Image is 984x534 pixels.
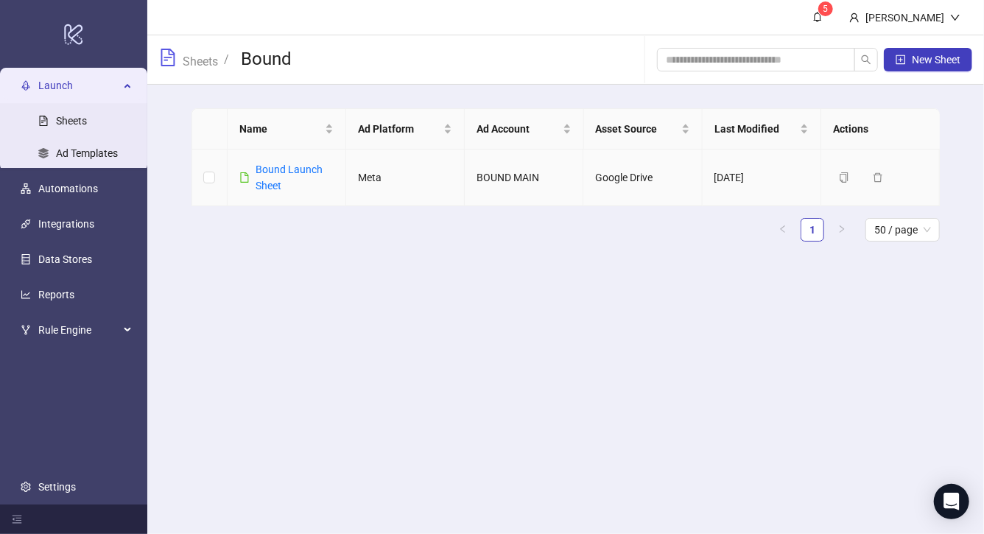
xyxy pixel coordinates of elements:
[818,1,833,16] sup: 5
[38,253,92,265] a: Data Stores
[860,10,950,26] div: [PERSON_NAME]
[56,147,118,159] a: Ad Templates
[950,13,960,23] span: down
[703,150,821,206] td: [DATE]
[896,55,906,65] span: plus-square
[839,172,849,183] span: copy
[583,150,702,206] td: Google Drive
[38,481,76,493] a: Settings
[38,71,119,100] span: Launch
[21,80,31,91] span: rocket
[180,52,221,68] a: Sheets
[912,54,960,66] span: New Sheet
[465,109,583,150] th: Ad Account
[934,484,969,519] div: Open Intercom Messenger
[812,12,823,22] span: bell
[12,514,22,524] span: menu-fold
[849,13,860,23] span: user
[21,325,31,335] span: fork
[823,4,829,14] span: 5
[346,150,465,206] td: Meta
[358,121,440,137] span: Ad Platform
[596,121,678,137] span: Asset Source
[884,48,972,71] button: New Sheet
[874,219,931,241] span: 50 / page
[465,150,583,206] td: BOUND MAIN
[771,218,795,242] button: left
[239,172,250,183] span: file
[703,109,821,150] th: Last Modified
[241,48,292,71] h3: Bound
[714,121,797,137] span: Last Modified
[159,49,177,66] span: file-text
[801,218,824,242] li: 1
[873,172,883,183] span: delete
[477,121,559,137] span: Ad Account
[837,225,846,233] span: right
[771,218,795,242] li: Previous Page
[224,48,229,71] li: /
[861,55,871,65] span: search
[346,109,465,150] th: Ad Platform
[821,109,940,150] th: Actions
[38,218,94,230] a: Integrations
[228,109,346,150] th: Name
[830,218,854,242] li: Next Page
[830,218,854,242] button: right
[56,115,87,127] a: Sheets
[584,109,703,150] th: Asset Source
[38,315,119,345] span: Rule Engine
[779,225,787,233] span: left
[865,218,940,242] div: Page Size
[239,121,322,137] span: Name
[38,289,74,301] a: Reports
[801,219,823,241] a: 1
[256,164,323,192] a: Bound Launch Sheet
[38,183,98,194] a: Automations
